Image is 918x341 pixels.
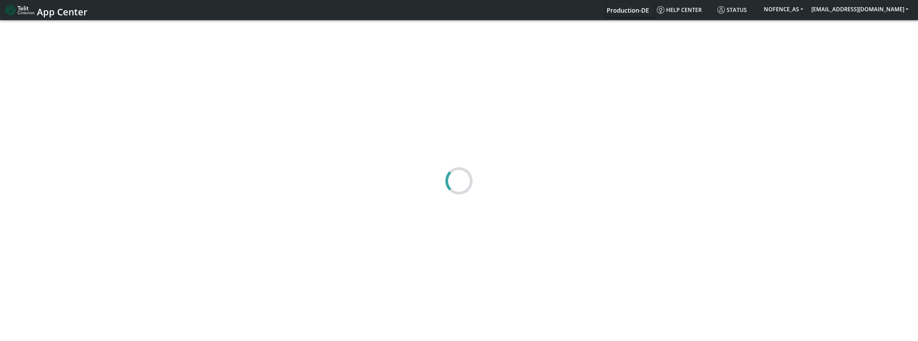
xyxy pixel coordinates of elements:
[657,6,702,14] span: Help center
[717,6,725,14] img: status.svg
[717,6,747,14] span: Status
[760,3,807,15] button: NOFENCE_AS
[715,3,760,17] a: Status
[657,6,664,14] img: knowledge.svg
[37,5,87,18] span: App Center
[654,3,715,17] a: Help center
[5,3,86,17] a: App Center
[5,5,34,16] img: logo-telit-cinterion-gw-new.png
[606,3,649,17] a: Your current platform instance
[807,3,913,15] button: [EMAIL_ADDRESS][DOMAIN_NAME]
[607,6,649,14] span: Production-DE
